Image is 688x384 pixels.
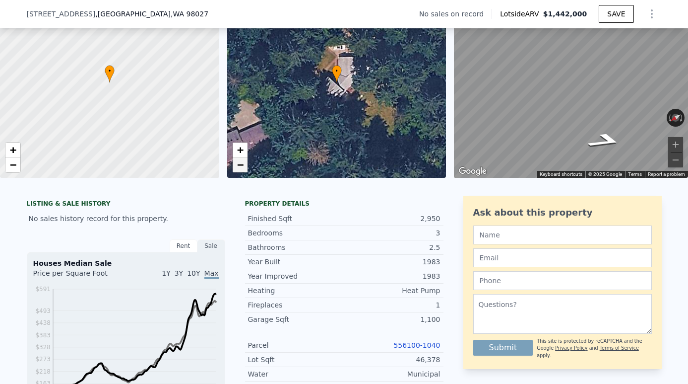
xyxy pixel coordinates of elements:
[204,269,219,279] span: Max
[344,242,440,252] div: 2.5
[27,210,225,228] div: No sales history record for this property.
[105,65,115,82] div: •
[680,109,685,127] button: Rotate clockwise
[248,242,344,252] div: Bathrooms
[95,9,208,19] span: , [GEOGRAPHIC_DATA]
[628,171,642,177] a: Terms (opens in new tab)
[668,153,683,167] button: Zoom out
[27,9,96,19] span: [STREET_ADDRESS]
[33,268,126,284] div: Price per Square Foot
[35,344,51,351] tspan: $328
[668,137,683,152] button: Zoom in
[170,239,197,252] div: Rent
[456,165,489,178] a: Open this area in Google Maps (opens a new window)
[344,355,440,365] div: 46,378
[162,269,170,277] span: 1Y
[35,319,51,326] tspan: $438
[35,356,51,363] tspan: $273
[344,257,440,267] div: 1983
[419,9,492,19] div: No sales on record
[10,144,16,156] span: +
[332,65,342,82] div: •
[10,158,16,171] span: −
[555,345,587,351] a: Privacy Policy
[248,369,344,379] div: Water
[344,314,440,324] div: 1,100
[667,109,672,127] button: Rotate counterclockwise
[344,271,440,281] div: 1983
[473,248,652,267] input: Email
[248,300,344,310] div: Fireplaces
[344,286,440,296] div: Heat Pump
[344,228,440,238] div: 3
[588,171,622,177] span: © 2025 Google
[248,314,344,324] div: Garage Sqft
[648,171,685,177] a: Report a problem
[27,200,225,210] div: LISTING & SALE HISTORY
[5,157,20,172] a: Zoom out
[35,332,51,339] tspan: $383
[248,257,344,267] div: Year Built
[35,307,51,314] tspan: $493
[248,228,344,238] div: Bedrooms
[332,67,342,76] span: •
[248,355,344,365] div: Lot Sqft
[248,271,344,281] div: Year Improved
[344,369,440,379] div: Municipal
[600,345,639,351] a: Terms of Service
[171,10,208,18] span: , WA 98027
[473,206,652,220] div: Ask about this property
[248,286,344,296] div: Heating
[35,368,51,375] tspan: $218
[537,338,651,359] div: This site is protected by reCAPTCHA and the Google and apply.
[473,226,652,244] input: Name
[187,269,200,277] span: 10Y
[248,214,344,224] div: Finished Sqft
[233,157,248,172] a: Zoom out
[642,4,662,24] button: Show Options
[237,144,243,156] span: +
[248,340,344,350] div: Parcel
[233,143,248,157] a: Zoom in
[344,300,440,310] div: 1
[456,165,489,178] img: Google
[543,10,587,18] span: $1,442,000
[175,269,183,277] span: 3Y
[197,239,225,252] div: Sale
[344,214,440,224] div: 2,950
[33,258,219,268] div: Houses Median Sale
[599,5,633,23] button: SAVE
[5,143,20,157] a: Zoom in
[245,200,443,208] div: Property details
[540,171,582,178] button: Keyboard shortcuts
[666,110,685,126] button: Reset the view
[35,286,51,293] tspan: $591
[473,271,652,290] input: Phone
[473,340,533,356] button: Submit
[105,67,115,76] span: •
[500,9,543,19] span: Lotside ARV
[237,158,243,171] span: −
[393,341,440,349] a: 556100-1040
[573,129,637,152] path: Go Southwest, SE 156th Pl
